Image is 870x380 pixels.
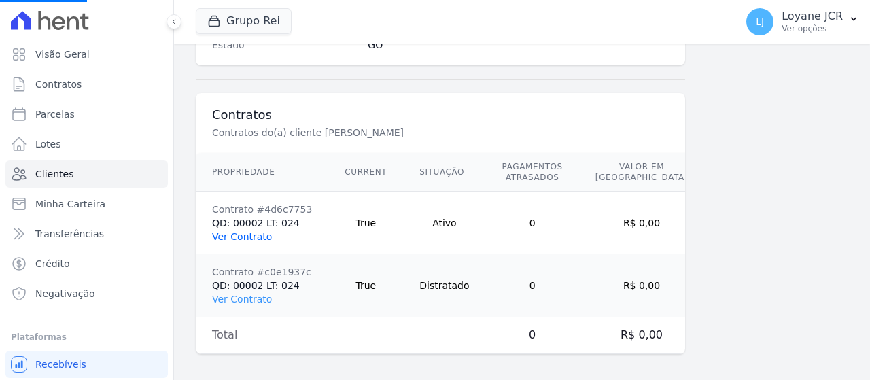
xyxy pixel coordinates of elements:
a: Contratos [5,71,168,98]
span: Negativação [35,287,95,300]
th: Valor em [GEOGRAPHIC_DATA] [579,153,704,192]
span: LJ [756,17,764,27]
p: Contratos do(a) cliente [PERSON_NAME] [212,126,669,139]
span: Visão Geral [35,48,90,61]
span: Transferências [35,227,104,241]
span: Minha Carteira [35,197,105,211]
td: R$ 0,00 [579,254,704,317]
dd: GO [368,38,669,52]
td: True [328,254,403,317]
span: Clientes [35,167,73,181]
button: LJ Loyane JCR Ver opções [735,3,870,41]
td: 0 [486,192,579,255]
span: Recebíveis [35,358,86,371]
a: Ver Contrato [212,231,272,242]
a: Crédito [5,250,168,277]
a: Transferências [5,220,168,247]
th: Propriedade [196,153,328,192]
div: Contrato #c0e1937c [212,265,312,279]
th: Situação [403,153,485,192]
span: Contratos [35,77,82,91]
dt: Estado [212,38,357,52]
span: Parcelas [35,107,75,121]
button: Grupo Rei [196,8,292,34]
td: True [328,192,403,255]
p: Loyane JCR [782,10,843,23]
td: R$ 0,00 [579,192,704,255]
span: Crédito [35,257,70,271]
td: Total [196,317,328,353]
a: Parcelas [5,101,168,128]
a: Recebíveis [5,351,168,378]
a: Clientes [5,160,168,188]
h3: Contratos [212,107,669,123]
td: 0 [486,317,579,353]
td: Distratado [403,254,485,317]
td: QD: 00002 LT: 024 [196,254,328,317]
div: Plataformas [11,329,162,345]
td: QD: 00002 LT: 024 [196,192,328,255]
td: Ativo [403,192,485,255]
a: Minha Carteira [5,190,168,218]
div: Contrato #4d6c7753 [212,203,312,216]
span: Lotes [35,137,61,151]
a: Negativação [5,280,168,307]
p: Ver opções [782,23,843,34]
a: Ver Contrato [212,294,272,305]
a: Visão Geral [5,41,168,68]
td: R$ 0,00 [579,317,704,353]
td: 0 [486,254,579,317]
a: Lotes [5,131,168,158]
th: Current [328,153,403,192]
th: Pagamentos Atrasados [486,153,579,192]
